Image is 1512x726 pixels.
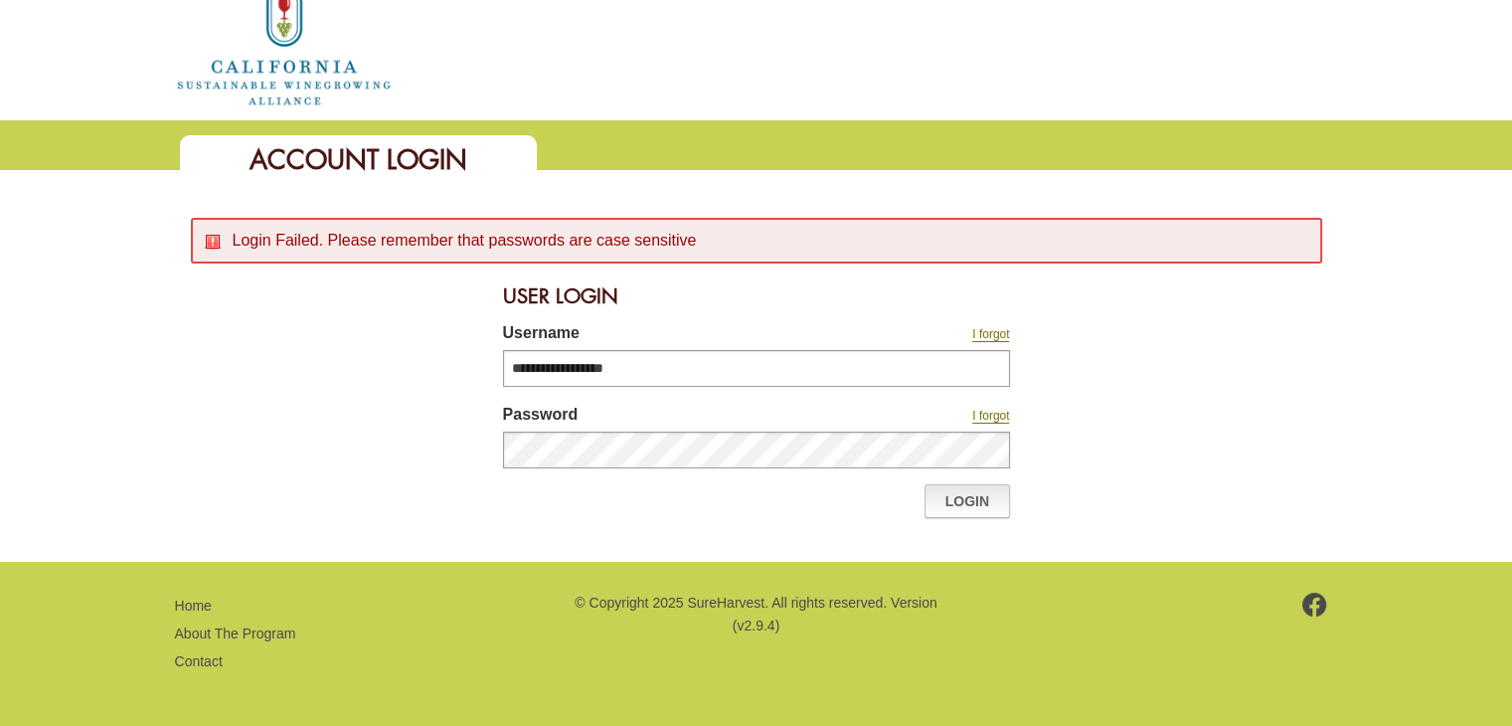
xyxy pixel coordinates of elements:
[972,327,1009,342] a: I forgot
[175,626,296,641] a: About The Program
[503,321,831,350] label: Username
[250,142,467,177] span: Account Login
[503,403,831,432] label: Password
[175,598,212,614] a: Home
[175,653,223,669] a: Contact
[175,35,394,52] a: Home
[233,232,697,249] span: Login Failed. Please remember that passwords are case sensitive
[924,484,1010,518] a: Login
[572,592,939,636] p: © Copyright 2025 SureHarvest. All rights reserved. Version (v2.9.4)
[972,409,1009,424] a: I forgot
[503,272,1010,321] div: User Login
[1302,593,1327,617] img: footer-facebook.png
